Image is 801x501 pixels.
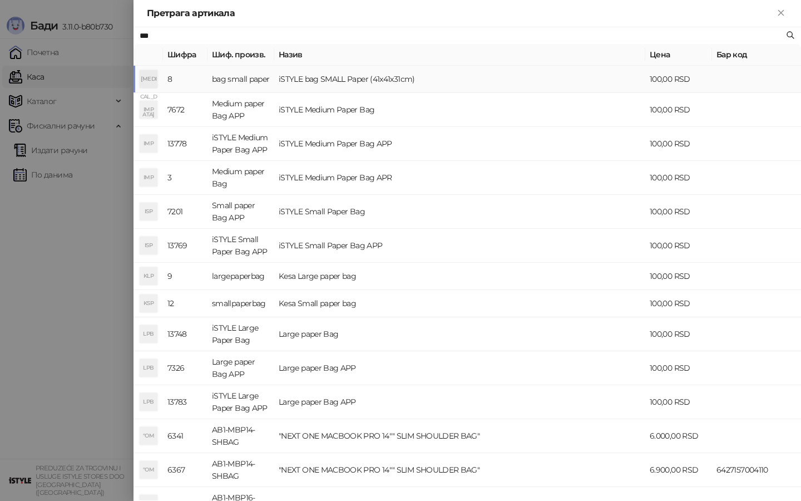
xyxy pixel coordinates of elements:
[163,93,207,127] td: 7672
[140,203,157,220] div: ISP
[645,229,712,263] td: 100,00 RSD
[645,93,712,127] td: 100,00 RSD
[163,290,207,317] td: 12
[274,44,645,66] th: Назив
[274,161,645,195] td: iSTYLE Medium Paper Bag APR
[163,419,207,453] td: 6341
[274,66,645,93] td: iSTYLE bag SMALL Paper (41x41x31cm)
[274,263,645,290] td: Kesa Large paper bag
[274,290,645,317] td: Kesa Small paper bag
[140,294,157,312] div: KSP
[645,351,712,385] td: 100,00 RSD
[163,66,207,93] td: 8
[645,290,712,317] td: 100,00 RSD
[140,427,157,445] div: "OM
[207,385,274,419] td: iSTYLE Large Paper Bag APP
[163,44,207,66] th: Шифра
[207,453,274,487] td: AB1-MBP14-SHBAG
[645,195,712,229] td: 100,00 RSD
[274,93,645,127] td: iSTYLE Medium Paper Bag
[140,135,157,153] div: IMP
[274,317,645,351] td: Large paper Bag
[163,161,207,195] td: 3
[163,127,207,161] td: 13778
[163,453,207,487] td: 6367
[274,195,645,229] td: iSTYLE Small Paper Bag
[645,263,712,290] td: 100,00 RSD
[140,359,157,377] div: LPB
[645,161,712,195] td: 100,00 RSD
[774,7,788,20] button: Close
[207,44,274,66] th: Шиф. произв.
[140,169,157,186] div: IMP
[207,351,274,385] td: Large paper Bag APP
[274,351,645,385] td: Large paper Bag APP
[207,195,274,229] td: Small paper Bag APP
[207,161,274,195] td: Medium paper Bag
[645,419,712,453] td: 6.000,00 RSD
[274,385,645,419] td: Large paper Bag APP
[207,263,274,290] td: largepaperbag
[140,237,157,254] div: ISP
[163,229,207,263] td: 13769
[207,93,274,127] td: Medium paper Bag APP
[207,317,274,351] td: iSTYLE Large Paper Bag
[207,66,274,93] td: bag small paper
[163,317,207,351] td: 13748
[712,453,801,487] td: 6427157004110
[274,453,645,487] td: "NEXT ONE MACBOOK PRO 14"" SLIM SHOULDER BAG"
[645,44,712,66] th: Цена
[140,101,157,119] div: IMP
[140,325,157,343] div: LPB
[645,385,712,419] td: 100,00 RSD
[140,267,157,285] div: KLP
[163,351,207,385] td: 7326
[207,419,274,453] td: AB1-MBP14-SHBAG
[207,290,274,317] td: smallpaperbag
[274,229,645,263] td: iSTYLE Small Paper Bag APP
[163,263,207,290] td: 9
[140,461,157,479] div: "OM
[274,419,645,453] td: "NEXT ONE MACBOOK PRO 14"" SLIM SHOULDER BAG"
[140,393,157,411] div: LPB
[645,66,712,93] td: 100,00 RSD
[163,385,207,419] td: 13783
[163,195,207,229] td: 7201
[712,44,801,66] th: Бар код
[207,127,274,161] td: iSTYLE Medium Paper Bag APP
[207,229,274,263] td: iSTYLE Small Paper Bag APP
[645,453,712,487] td: 6.900,00 RSD
[140,70,157,88] div: [MEDICAL_DATA]
[645,127,712,161] td: 100,00 RSD
[274,127,645,161] td: iSTYLE Medium Paper Bag APP
[645,317,712,351] td: 100,00 RSD
[147,7,774,20] div: Претрага артикала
